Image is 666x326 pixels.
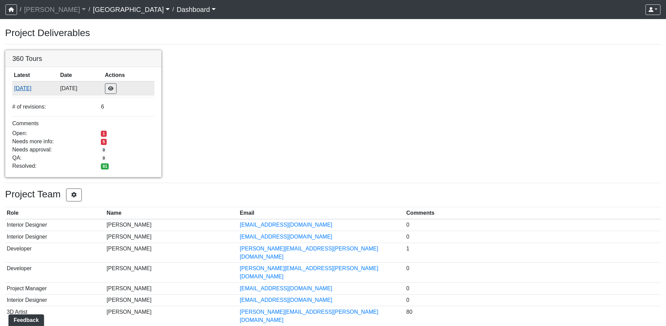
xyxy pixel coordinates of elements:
td: [PERSON_NAME] [105,294,238,306]
td: [PERSON_NAME] [105,282,238,294]
span: / [17,3,24,16]
th: Comments [405,207,661,219]
td: 0 [405,231,661,243]
a: [EMAIL_ADDRESS][DOMAIN_NAME] [240,297,332,303]
a: [EMAIL_ADDRESS][DOMAIN_NAME] [240,234,332,240]
td: Interior Designer [5,231,105,243]
td: Project Manager [5,282,105,294]
td: qNdspRCmME1AYKzgAzuULH [12,81,59,96]
span: / [86,3,93,16]
td: Interior Designer [5,294,105,306]
a: [PERSON_NAME][EMAIL_ADDRESS][PERSON_NAME][DOMAIN_NAME] [240,246,378,260]
th: Name [105,207,238,219]
a: [GEOGRAPHIC_DATA] [93,3,169,16]
td: Developer [5,263,105,283]
td: 0 [405,294,661,306]
a: [PERSON_NAME] [24,3,86,16]
td: [PERSON_NAME] [105,219,238,231]
span: / [170,3,177,16]
td: 0 [405,263,661,283]
h3: Project Team [5,189,661,201]
iframe: Ybug feedback widget [5,312,45,326]
a: Dashboard [177,3,216,16]
td: 0 [405,282,661,294]
td: Interior Designer [5,219,105,231]
td: [PERSON_NAME] [105,263,238,283]
button: [DATE] [14,84,57,93]
td: 1 [405,243,661,263]
a: [EMAIL_ADDRESS][DOMAIN_NAME] [240,286,332,291]
td: [PERSON_NAME] [105,243,238,263]
a: [EMAIL_ADDRESS][DOMAIN_NAME] [240,222,332,228]
h3: Project Deliverables [5,27,661,39]
th: Email [238,207,405,219]
a: [PERSON_NAME][EMAIL_ADDRESS][PERSON_NAME][DOMAIN_NAME] [240,309,378,323]
td: 0 [405,219,661,231]
td: [PERSON_NAME] [105,231,238,243]
th: Role [5,207,105,219]
td: Developer [5,243,105,263]
a: [PERSON_NAME][EMAIL_ADDRESS][PERSON_NAME][DOMAIN_NAME] [240,265,378,279]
